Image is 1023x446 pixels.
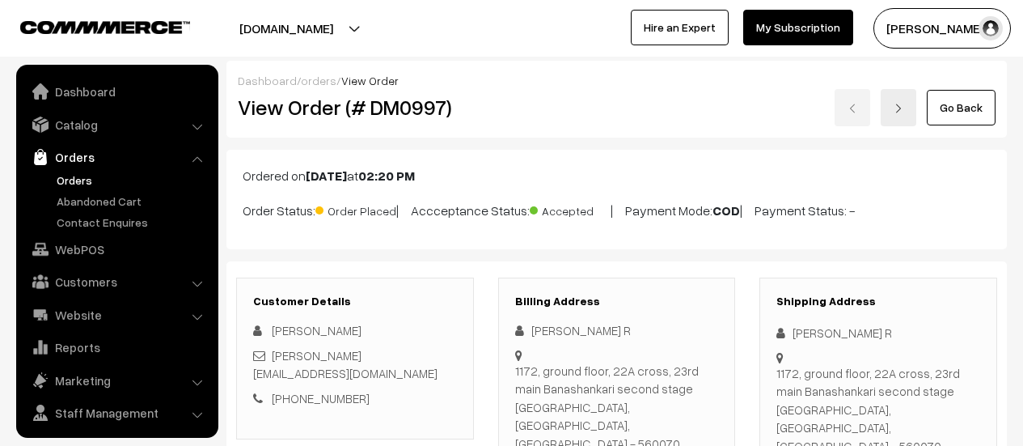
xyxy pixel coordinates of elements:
span: [PERSON_NAME] [272,323,361,338]
button: [DOMAIN_NAME] [183,8,390,49]
p: Order Status: | Accceptance Status: | Payment Mode: | Payment Status: - [243,198,991,220]
a: Contact Enquires [53,214,213,231]
a: Orders [53,172,213,189]
a: [PHONE_NUMBER] [272,391,370,406]
h3: Shipping Address [776,295,980,308]
img: right-arrow.png [894,104,903,113]
a: Customers [20,267,213,296]
h2: View Order (# DM0997) [238,95,474,120]
span: View Order [341,74,399,87]
a: Marketing [20,366,213,395]
b: COD [712,202,740,219]
div: [PERSON_NAME] R [515,321,719,340]
a: Catalog [20,110,213,139]
button: [PERSON_NAME] [873,8,1011,49]
a: WebPOS [20,235,213,264]
a: Dashboard [238,74,297,87]
a: orders [301,74,336,87]
div: [PERSON_NAME] R [776,324,980,342]
b: 02:20 PM [358,168,415,184]
p: Ordered on at [243,166,991,185]
a: Dashboard [20,77,213,106]
img: user [979,16,1003,40]
a: Abandoned Cart [53,193,213,210]
h3: Billing Address [515,295,719,308]
h3: Customer Details [253,295,457,308]
span: Order Placed [315,198,396,219]
a: Hire an Expert [631,10,729,45]
a: Go Back [927,90,996,125]
a: COMMMERCE [20,16,162,36]
a: Staff Management [20,398,213,427]
img: COMMMERCE [20,21,190,33]
a: [PERSON_NAME][EMAIL_ADDRESS][DOMAIN_NAME] [253,348,438,381]
a: Website [20,300,213,329]
span: Accepted [530,198,611,219]
a: Reports [20,333,213,362]
a: Orders [20,142,213,172]
b: [DATE] [306,168,347,184]
div: / / [238,72,996,89]
a: My Subscription [743,10,853,45]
